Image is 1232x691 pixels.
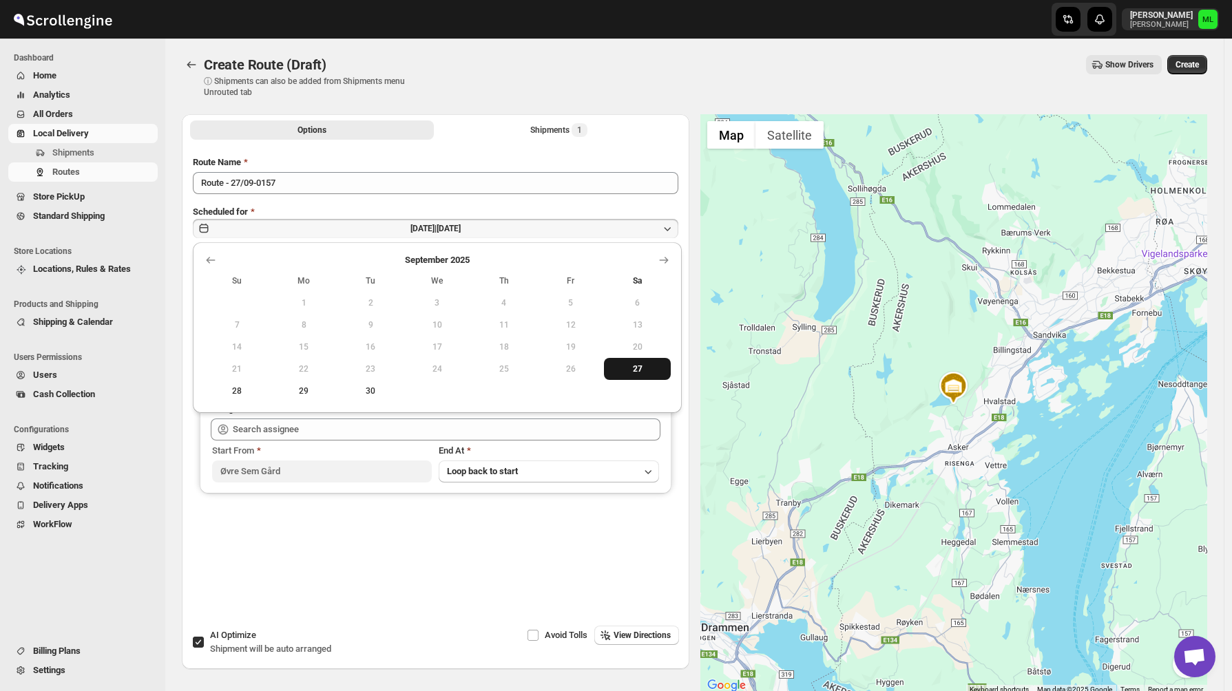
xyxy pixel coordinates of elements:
[193,206,248,217] span: Scheduled for
[404,314,471,336] button: Wednesday September 10 2025
[439,444,659,458] div: End At
[8,515,158,534] button: WorkFlow
[33,109,73,119] span: All Orders
[609,297,665,308] span: 6
[193,157,241,167] span: Route Name
[343,341,399,352] span: 16
[33,665,65,675] span: Settings
[404,336,471,358] button: Wednesday September 17 2025
[271,292,337,314] button: Monday September 1 2025
[297,125,326,136] span: Options
[233,418,660,440] input: Search assignee
[33,480,83,491] span: Notifications
[182,145,689,598] div: All Route Options
[470,336,537,358] button: Thursday September 18 2025
[276,385,332,396] span: 29
[8,259,158,279] button: Locations, Rules & Rates
[33,70,56,81] span: Home
[276,341,332,352] span: 15
[8,385,158,404] button: Cash Collection
[537,358,604,380] button: Friday September 26 2025
[14,299,158,310] span: Products and Shipping
[543,275,598,286] span: Fr
[654,251,674,270] button: Show next month, October 2025
[1173,650,1200,678] button: Map camera controls
[476,363,532,374] span: 25
[1167,55,1207,74] button: Create
[577,125,582,136] span: 1
[8,105,158,124] button: All Orders
[8,312,158,332] button: Shipping & Calendar
[470,314,537,336] button: Thursday September 11 2025
[14,246,158,257] span: Store Locations
[439,460,659,482] button: Loop back to start
[537,292,604,314] button: Friday September 5 2025
[204,358,271,380] button: Sunday September 21 2025
[1130,10,1193,21] p: [PERSON_NAME]
[337,314,404,336] button: Tuesday September 9 2025
[614,630,671,641] span: View Directions
[209,341,265,352] span: 14
[545,630,587,640] span: Avoid Tolls
[343,297,399,308] span: 2
[8,661,158,680] button: Settings
[204,314,271,336] button: Sunday September 7 2025
[276,297,332,308] span: 1
[8,641,158,661] button: Billing Plans
[271,358,337,380] button: Monday September 22 2025
[476,297,532,308] span: 4
[33,317,113,327] span: Shipping & Calendar
[14,424,158,435] span: Configurations
[1176,59,1199,70] span: Create
[609,319,665,330] span: 13
[609,275,665,286] span: Sa
[201,251,220,270] button: Show previous month, August 2025
[276,275,332,286] span: Mo
[543,297,598,308] span: 5
[543,319,598,330] span: 12
[437,120,680,140] button: Selected Shipments
[1202,15,1213,24] text: ML
[8,496,158,515] button: Delivery Apps
[755,121,824,149] button: Show satellite imagery
[1105,59,1153,70] span: Show Drivers
[33,128,89,138] span: Local Delivery
[604,336,671,358] button: Saturday September 20 2025
[1086,55,1162,74] button: Show Drivers
[8,143,158,162] button: Shipments
[33,370,57,380] span: Users
[337,380,404,402] button: Tuesday September 30 2025
[210,630,256,640] span: AI Optimize
[33,264,131,274] span: Locations, Rules & Rates
[476,319,532,330] span: 11
[1122,8,1219,30] button: User menu
[33,442,65,452] span: Widgets
[209,275,265,286] span: Su
[33,461,68,471] span: Tracking
[530,123,587,137] div: Shipments
[204,336,271,358] button: Sunday September 14 2025
[343,319,399,330] span: 9
[8,438,158,457] button: Widgets
[470,358,537,380] button: Thursday September 25 2025
[210,644,331,654] span: Shipment will be auto arranged
[204,380,271,402] button: Sunday September 28 2025
[8,66,158,85] button: Home
[1198,10,1218,29] span: Michael Lunga
[604,292,671,314] button: Saturday September 6 2025
[410,297,466,308] span: 3
[470,292,537,314] button: Thursday September 4 2025
[8,457,158,476] button: Tracking
[543,341,598,352] span: 19
[594,626,679,645] button: View Directions
[437,224,461,233] span: [DATE]
[537,336,604,358] button: Friday September 19 2025
[271,314,337,336] button: Monday September 8 2025
[209,319,265,330] span: 7
[404,358,471,380] button: Wednesday September 24 2025
[537,270,604,292] th: Friday
[8,85,158,105] button: Analytics
[33,191,85,202] span: Store PickUp
[543,363,598,374] span: 26
[271,270,337,292] th: Monday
